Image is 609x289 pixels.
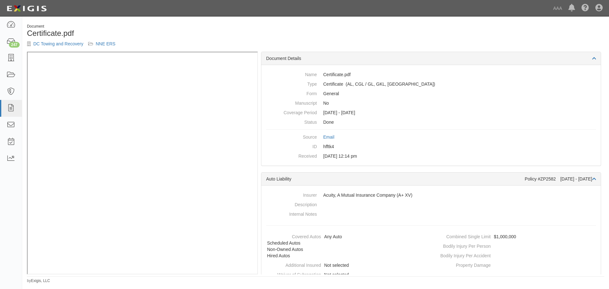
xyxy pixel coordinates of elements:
dt: Coverage Period [266,108,317,116]
dd: Acuity, A Mutual Insurance Company (A+ XV) [266,190,596,200]
dt: Combined Single Limit [434,232,491,240]
dd: Not selected [264,260,429,270]
dt: Bodily Injury Per Accident [434,251,491,259]
a: Email [323,135,334,140]
dd: Auto Liability Commercial General Liability / Garage Liability Garage Keepers Liability On-Hook [266,79,596,89]
dt: Source [266,132,317,140]
dd: $1,000,000 [434,232,598,241]
dt: Additional Insured [264,260,321,268]
dt: Waiver of Subrogation [264,270,321,278]
dd: Not selected [264,270,429,279]
a: DC Towing and Recovery [33,41,83,46]
dt: Status [266,117,317,125]
dt: ID [266,142,317,150]
dd: Any Auto, Scheduled Autos, Non-Owned Autos, Hired Autos [264,232,429,260]
div: Auto Liability [266,176,525,182]
small: by [27,278,50,284]
div: 247 [9,42,20,48]
dt: Type [266,79,317,87]
a: AAA [550,2,565,15]
div: Document Details [261,52,601,65]
div: Document [27,24,311,29]
dt: Covered Autos [264,232,321,240]
dt: Property Damage [434,260,491,268]
dt: Received [266,151,317,159]
dt: Manuscript [266,98,317,106]
dd: General [266,89,596,98]
a: NNE ERS [96,41,115,46]
dd: Done [266,117,596,127]
dd: No [266,98,596,108]
dt: Internal Notes [266,209,317,217]
div: Policy #ZP2582 [DATE] - [DATE] [525,176,596,182]
img: logo-5460c22ac91f19d4615b14bd174203de0afe785f0fc80cf4dbbc73dc1793850b.png [5,3,49,14]
dt: Description [266,200,317,208]
dd: [DATE] - [DATE] [266,108,596,117]
h1: Certificate.pdf [27,29,311,37]
dd: hfftk4 [266,142,596,151]
a: Exigis, LLC [31,279,50,283]
dt: Name [266,70,317,78]
dd: Certificate.pdf [266,70,596,79]
i: Help Center - Complianz [581,4,589,12]
dt: Bodily Injury Per Person [434,241,491,249]
dt: Insurer [266,190,317,198]
dd: [DATE] 12:14 pm [266,151,596,161]
dt: Form [266,89,317,97]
